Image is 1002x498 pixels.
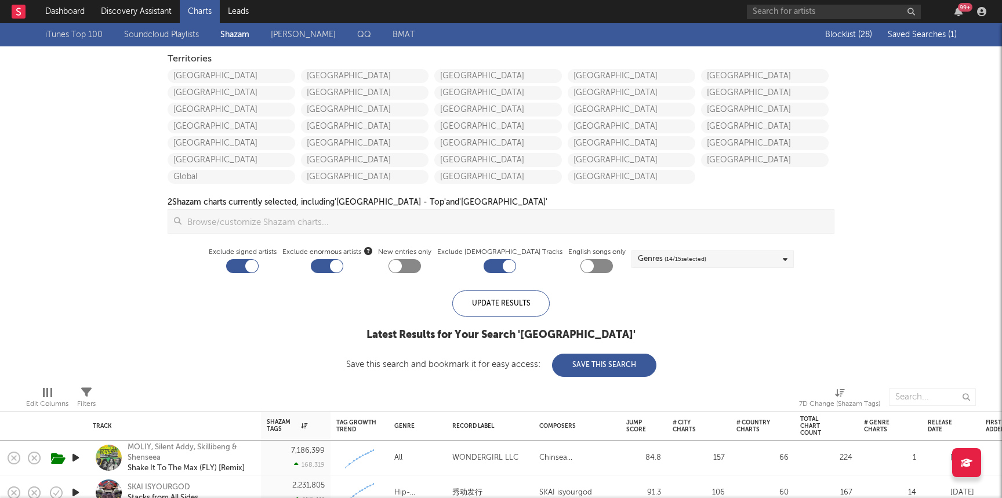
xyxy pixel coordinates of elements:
[825,31,872,39] span: Blocklist
[864,419,899,433] div: # Genre Charts
[701,153,829,167] a: [GEOGRAPHIC_DATA]
[568,170,695,184] a: [GEOGRAPHIC_DATA]
[168,170,295,184] a: Global
[357,28,371,42] a: QQ
[301,136,429,150] a: [GEOGRAPHIC_DATA]
[128,482,198,493] div: SKAI ISYOURGOD
[394,451,402,465] div: All
[301,153,429,167] a: [GEOGRAPHIC_DATA]
[128,442,252,474] a: MOLIY, Silent Addy, Skillibeng & ShenseeaShake It To The Max (FLY) [Remix]
[378,245,431,259] label: New entries only
[168,103,295,117] a: [GEOGRAPHIC_DATA]
[434,103,562,117] a: [GEOGRAPHIC_DATA]
[568,153,695,167] a: [GEOGRAPHIC_DATA]
[434,86,562,100] a: [GEOGRAPHIC_DATA]
[271,28,336,42] a: [PERSON_NAME]
[301,170,429,184] a: [GEOGRAPHIC_DATA]
[701,136,829,150] a: [GEOGRAPHIC_DATA]
[736,451,789,465] div: 66
[45,28,103,42] a: iTunes Top 100
[394,423,435,430] div: Genre
[452,451,518,465] div: WONDERGIRL LLC
[928,451,974,465] div: [DATE]
[701,86,829,100] a: [GEOGRAPHIC_DATA]
[168,119,295,133] a: [GEOGRAPHIC_DATA]
[799,383,880,416] div: 7D Change (Shazam Tags)
[747,5,921,19] input: Search for artists
[858,31,872,39] span: ( 28 )
[665,252,706,266] span: ( 14 / 15 selected)
[800,416,835,437] div: Total Chart Count
[928,419,957,433] div: Release Date
[888,31,957,39] span: Saved Searches
[434,136,562,150] a: [GEOGRAPHIC_DATA]
[181,210,834,233] input: Browse/customize Shazam charts...
[301,119,429,133] a: [GEOGRAPHIC_DATA]
[626,451,661,465] div: 84.8
[437,245,562,259] label: Exclude [DEMOGRAPHIC_DATA] Tracks
[168,86,295,100] a: [GEOGRAPHIC_DATA]
[701,103,829,117] a: [GEOGRAPHIC_DATA]
[301,86,429,100] a: [GEOGRAPHIC_DATA]
[346,360,656,369] div: Save this search and bookmark it for easy access:
[291,447,325,455] div: 7,186,399
[128,463,252,474] div: Shake It To The Max (FLY) [Remix]
[626,419,646,433] div: Jump Score
[26,383,68,416] div: Edit Columns
[128,442,252,463] div: MOLIY, Silent Addy, Skillibeng & Shenseea
[434,69,562,83] a: [GEOGRAPHIC_DATA]
[93,423,249,430] div: Track
[77,397,96,411] div: Filters
[568,136,695,150] a: [GEOGRAPHIC_DATA]
[954,7,963,16] button: 99+
[638,252,706,266] div: Genres
[209,245,277,259] label: Exclude signed artists
[568,119,695,133] a: [GEOGRAPHIC_DATA]
[168,195,547,209] div: 2 Shazam charts currently selected, including '[GEOGRAPHIC_DATA] - Top' and '[GEOGRAPHIC_DATA]'
[267,419,307,432] div: Shazam Tags
[568,245,626,259] label: English songs only
[346,328,656,342] div: Latest Results for Your Search ' [GEOGRAPHIC_DATA] '
[168,69,295,83] a: [GEOGRAPHIC_DATA]
[292,482,325,489] div: 2,231,805
[673,419,707,433] div: # City Charts
[799,397,880,411] div: 7D Change (Shazam Tags)
[701,119,829,133] a: [GEOGRAPHIC_DATA]
[539,451,615,465] div: Chinsea [PERSON_NAME], [PERSON_NAME] Ama [PERSON_NAME] [PERSON_NAME], [PERSON_NAME]
[294,461,325,468] div: 168,319
[282,245,372,259] span: Exclude enormous artists
[568,69,695,83] a: [GEOGRAPHIC_DATA]
[889,388,976,406] input: Search...
[26,397,68,411] div: Edit Columns
[452,290,550,317] div: Update Results
[539,423,609,430] div: Composers
[301,103,429,117] a: [GEOGRAPHIC_DATA]
[124,28,199,42] a: Soundcloud Playlists
[301,69,429,83] a: [GEOGRAPHIC_DATA]
[168,153,295,167] a: [GEOGRAPHIC_DATA]
[434,119,562,133] a: [GEOGRAPHIC_DATA]
[552,354,656,377] button: Save This Search
[77,383,96,416] div: Filters
[864,451,916,465] div: 1
[958,3,972,12] div: 99 +
[673,451,725,465] div: 157
[948,31,957,39] span: ( 1 )
[168,136,295,150] a: [GEOGRAPHIC_DATA]
[336,419,377,433] div: Tag Growth Trend
[168,52,834,66] div: Territories
[736,419,771,433] div: # Country Charts
[568,103,695,117] a: [GEOGRAPHIC_DATA]
[568,86,695,100] a: [GEOGRAPHIC_DATA]
[452,423,522,430] div: Record Label
[884,30,957,39] button: Saved Searches (1)
[434,153,562,167] a: [GEOGRAPHIC_DATA]
[434,170,562,184] a: [GEOGRAPHIC_DATA]
[364,245,372,256] button: Exclude enormous artists
[393,28,415,42] a: BMAT
[800,451,852,465] div: 224
[701,69,829,83] a: [GEOGRAPHIC_DATA]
